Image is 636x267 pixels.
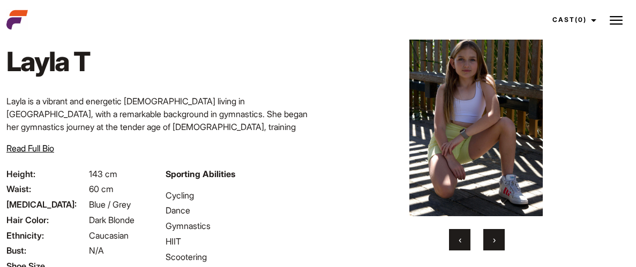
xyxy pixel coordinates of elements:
span: Read Full Bio [6,143,54,154]
span: Hair Color: [6,213,87,226]
span: Next [493,234,496,245]
li: Cycling [166,189,312,202]
span: N/A [89,245,104,256]
li: Dance [166,204,312,217]
button: Read Full Bio [6,142,54,155]
span: Blue / Grey [89,199,131,210]
strong: Sporting Abilities [166,169,235,179]
span: 143 cm [89,169,117,179]
span: Caucasian [89,230,129,241]
li: Gymnastics [166,219,312,232]
li: Scootering [166,250,312,263]
span: Previous [459,234,461,245]
span: Bust: [6,244,87,257]
li: HIIT [166,235,312,248]
a: Cast(0) [543,5,603,34]
span: Dark Blonde [89,215,134,225]
span: Height: [6,167,87,180]
span: (0) [575,16,587,24]
p: Layla is a vibrant and energetic [DEMOGRAPHIC_DATA] living in [GEOGRAPHIC_DATA], with a remarkabl... [6,95,312,197]
span: Waist: [6,182,87,195]
img: image5 2 [343,16,609,216]
h1: Layla T [6,45,94,78]
span: Ethnicity: [6,229,87,242]
span: [MEDICAL_DATA]: [6,198,87,211]
img: Burger icon [610,14,623,27]
img: cropped-aefm-brand-fav-22-square.png [6,9,28,30]
span: 60 cm [89,184,114,194]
